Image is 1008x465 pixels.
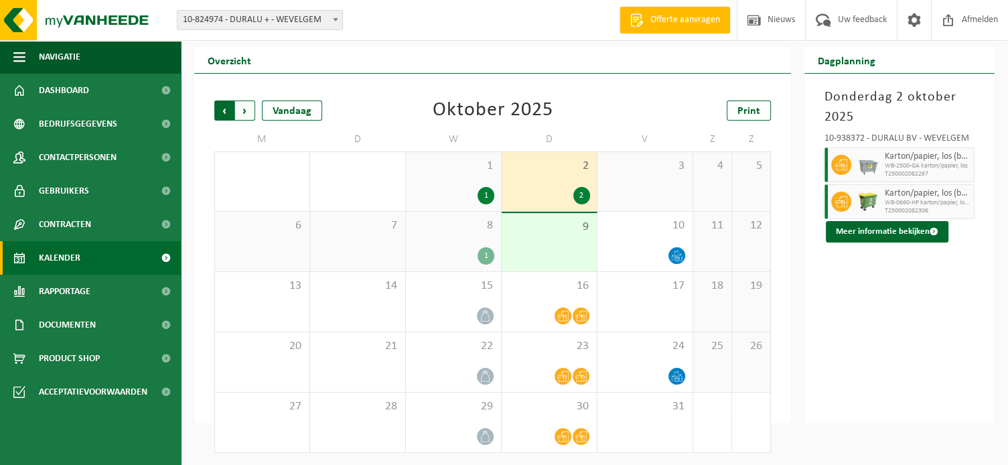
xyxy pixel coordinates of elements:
[194,47,265,73] h2: Overzicht
[885,207,970,215] span: T250002082306
[39,40,80,74] span: Navigatie
[727,101,771,121] a: Print
[39,275,90,308] span: Rapportage
[433,101,553,121] div: Oktober 2025
[700,339,725,354] span: 25
[858,155,878,175] img: WB-2500-GAL-GY-01
[647,13,723,27] span: Offerte aanvragen
[739,159,764,174] span: 5
[858,192,878,212] img: WB-0660-HPE-GN-50
[222,279,303,293] span: 13
[39,208,91,241] span: Contracten
[885,199,970,207] span: WB-0660-HP karton/papier, los (bedrijven)
[478,187,494,204] div: 1
[413,218,494,233] span: 8
[39,141,117,174] span: Contactpersonen
[739,279,764,293] span: 19
[177,11,342,29] span: 10-824974 - DURALU + - WEVELGEM
[604,399,686,414] span: 31
[317,218,399,233] span: 7
[885,162,970,170] span: WB-2500-GA karton/papier, los
[39,375,147,409] span: Acceptatievoorwaarden
[39,241,80,275] span: Kalender
[502,127,597,151] td: D
[413,159,494,174] span: 1
[824,134,975,147] div: 10-938372 - DURALU BV - WEVELGEM
[39,174,89,208] span: Gebruikers
[177,10,343,30] span: 10-824974 - DURALU + - WEVELGEM
[413,279,494,293] span: 15
[824,87,975,127] h3: Donderdag 2 oktober 2025
[885,170,970,178] span: T250002082267
[693,127,732,151] td: Z
[508,220,590,235] span: 9
[885,151,970,162] span: Karton/papier, los (bedrijven)
[739,339,764,354] span: 26
[262,101,322,121] div: Vandaag
[700,279,725,293] span: 18
[317,399,399,414] span: 28
[604,339,686,354] span: 24
[317,279,399,293] span: 14
[413,399,494,414] span: 29
[39,342,100,375] span: Product Shop
[39,74,89,107] span: Dashboard
[604,218,686,233] span: 10
[310,127,406,151] td: D
[214,101,234,121] span: Vorige
[39,308,96,342] span: Documenten
[317,339,399,354] span: 21
[604,159,686,174] span: 3
[235,101,255,121] span: Volgende
[620,7,730,34] a: Offerte aanvragen
[573,187,590,204] div: 2
[700,159,725,174] span: 4
[222,218,303,233] span: 6
[737,106,760,117] span: Print
[885,188,970,199] span: Karton/papier, los (bedrijven)
[478,247,494,265] div: 1
[413,339,494,354] span: 22
[604,279,686,293] span: 17
[39,107,117,141] span: Bedrijfsgegevens
[508,339,590,354] span: 23
[739,218,764,233] span: 12
[222,339,303,354] span: 20
[732,127,771,151] td: Z
[406,127,502,151] td: W
[508,279,590,293] span: 16
[826,221,948,243] button: Meer informatie bekijken
[700,218,725,233] span: 11
[804,47,889,73] h2: Dagplanning
[214,127,310,151] td: M
[508,399,590,414] span: 30
[508,159,590,174] span: 2
[597,127,693,151] td: V
[222,399,303,414] span: 27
